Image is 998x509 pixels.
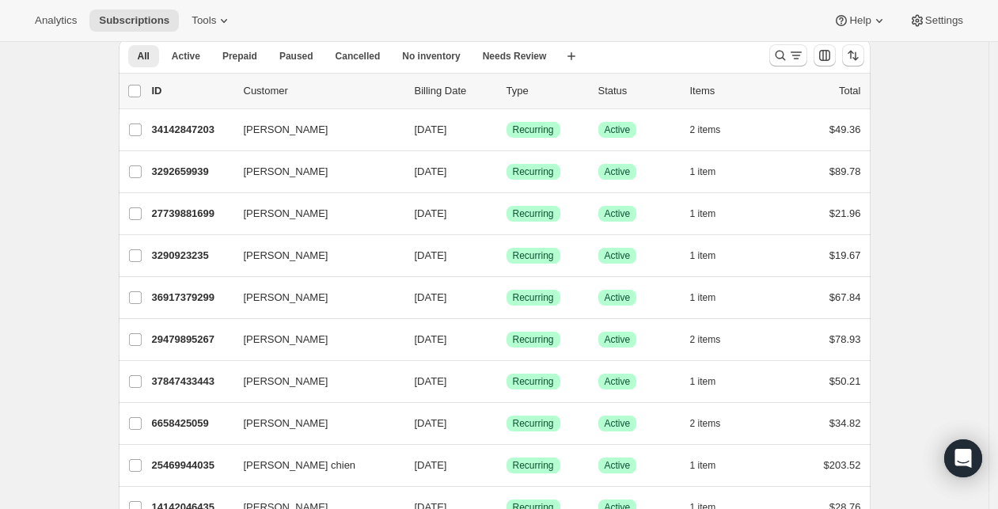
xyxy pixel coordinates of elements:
[513,459,554,472] span: Recurring
[829,291,861,303] span: $67.84
[234,327,393,352] button: [PERSON_NAME]
[415,83,494,99] p: Billing Date
[690,459,716,472] span: 1 item
[415,459,447,471] span: [DATE]
[690,245,734,267] button: 1 item
[483,50,547,63] span: Needs Review
[415,333,447,345] span: [DATE]
[513,333,554,346] span: Recurring
[690,123,721,136] span: 2 items
[152,290,231,306] p: 36917379299
[690,165,716,178] span: 1 item
[152,287,861,309] div: 36917379299[PERSON_NAME][DATE]SuccessRecurringSuccessActive1 item$67.84
[222,50,257,63] span: Prepaid
[244,332,328,348] span: [PERSON_NAME]
[842,44,864,66] button: Sort the results
[234,453,393,478] button: [PERSON_NAME] chien
[152,245,861,267] div: 3290923235[PERSON_NAME][DATE]SuccessRecurringSuccessActive1 item$19.67
[99,14,169,27] span: Subscriptions
[605,417,631,430] span: Active
[234,243,393,268] button: [PERSON_NAME]
[152,416,231,431] p: 6658425059
[690,333,721,346] span: 2 items
[244,83,402,99] p: Customer
[415,375,447,387] span: [DATE]
[152,206,231,222] p: 27739881699
[244,122,328,138] span: [PERSON_NAME]
[829,333,861,345] span: $78.93
[89,9,179,32] button: Subscriptions
[925,14,963,27] span: Settings
[769,44,807,66] button: Search and filter results
[605,207,631,220] span: Active
[690,370,734,393] button: 1 item
[152,119,861,141] div: 34142847203[PERSON_NAME][DATE]SuccessRecurringSuccessActive2 items$49.36
[415,291,447,303] span: [DATE]
[234,285,393,310] button: [PERSON_NAME]
[415,207,447,219] span: [DATE]
[849,14,871,27] span: Help
[152,332,231,348] p: 29479895267
[234,159,393,184] button: [PERSON_NAME]
[244,458,356,473] span: [PERSON_NAME] chien
[234,369,393,394] button: [PERSON_NAME]
[900,9,973,32] button: Settings
[829,123,861,135] span: $49.36
[234,411,393,436] button: [PERSON_NAME]
[25,9,86,32] button: Analytics
[690,417,721,430] span: 2 items
[690,119,738,141] button: 2 items
[559,45,584,67] button: Create new view
[824,459,861,471] span: $203.52
[152,122,231,138] p: 34142847203
[605,165,631,178] span: Active
[690,329,738,351] button: 2 items
[152,370,861,393] div: 37847433443[PERSON_NAME][DATE]SuccessRecurringSuccessActive1 item$50.21
[690,412,738,435] button: 2 items
[690,203,734,225] button: 1 item
[513,375,554,388] span: Recurring
[152,164,231,180] p: 3292659939
[690,83,769,99] div: Items
[690,161,734,183] button: 1 item
[234,117,393,142] button: [PERSON_NAME]
[605,375,631,388] span: Active
[605,333,631,346] span: Active
[605,249,631,262] span: Active
[244,416,328,431] span: [PERSON_NAME]
[192,14,216,27] span: Tools
[507,83,586,99] div: Type
[152,329,861,351] div: 29479895267[PERSON_NAME][DATE]SuccessRecurringSuccessActive2 items$78.93
[605,459,631,472] span: Active
[152,203,861,225] div: 27739881699[PERSON_NAME][DATE]SuccessRecurringSuccessActive1 item$21.96
[279,50,313,63] span: Paused
[336,50,381,63] span: Cancelled
[824,9,896,32] button: Help
[513,165,554,178] span: Recurring
[944,439,982,477] div: Open Intercom Messenger
[152,83,861,99] div: IDCustomerBilling DateTypeStatusItemsTotal
[605,123,631,136] span: Active
[415,249,447,261] span: [DATE]
[513,207,554,220] span: Recurring
[415,165,447,177] span: [DATE]
[690,249,716,262] span: 1 item
[234,201,393,226] button: [PERSON_NAME]
[690,375,716,388] span: 1 item
[829,417,861,429] span: $34.82
[244,206,328,222] span: [PERSON_NAME]
[152,248,231,264] p: 3290923235
[402,50,460,63] span: No inventory
[244,290,328,306] span: [PERSON_NAME]
[152,83,231,99] p: ID
[829,249,861,261] span: $19.67
[605,291,631,304] span: Active
[513,417,554,430] span: Recurring
[244,164,328,180] span: [PERSON_NAME]
[152,374,231,389] p: 37847433443
[513,291,554,304] span: Recurring
[829,207,861,219] span: $21.96
[182,9,241,32] button: Tools
[415,123,447,135] span: [DATE]
[35,14,77,27] span: Analytics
